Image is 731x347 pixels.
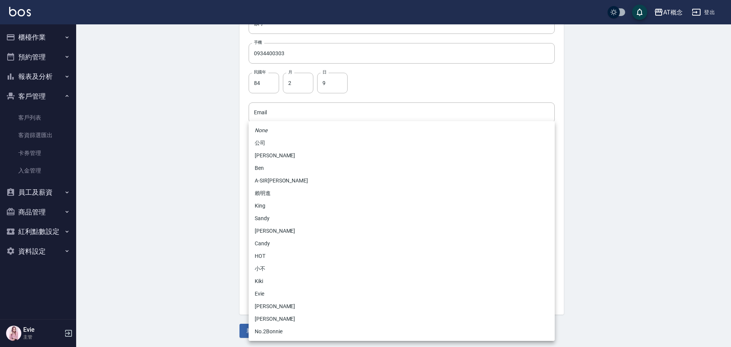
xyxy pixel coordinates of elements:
[249,174,555,187] li: A-SIR[PERSON_NAME]
[249,300,555,313] li: [PERSON_NAME]
[249,237,555,250] li: Candy
[249,225,555,237] li: [PERSON_NAME]
[249,137,555,149] li: 公司
[249,325,555,338] li: No.2Bonnie
[249,200,555,212] li: King
[249,275,555,288] li: Kiki
[249,262,555,275] li: 小不
[255,126,267,134] em: None
[249,187,555,200] li: 賴明進
[249,212,555,225] li: Sandy
[249,162,555,174] li: Ben
[249,288,555,300] li: Evie
[249,250,555,262] li: HOT
[249,149,555,162] li: [PERSON_NAME]
[249,313,555,325] li: [PERSON_NAME]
